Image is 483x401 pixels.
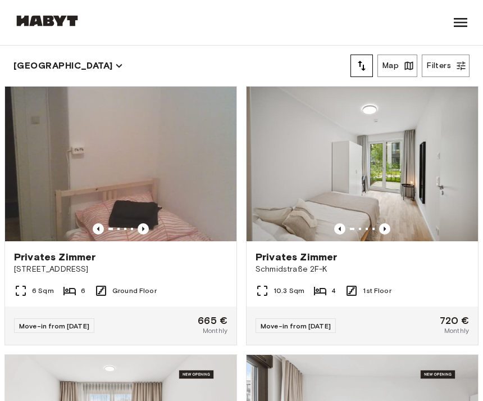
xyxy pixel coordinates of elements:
span: Move-in from [DATE] [261,322,331,330]
button: Filters [422,55,470,77]
span: Schmidstraße 2F-K [256,264,469,275]
span: 4 [331,286,336,296]
span: 6 [81,286,85,296]
span: 720 € [440,316,469,326]
button: Previous image [93,223,104,235]
a: Marketing picture of unit DE-01-029-01MPrevious imagePrevious imagePrivates Zimmer[STREET_ADDRESS... [4,86,237,345]
button: [GEOGRAPHIC_DATA] [13,58,123,74]
span: 665 € [198,316,227,326]
span: 10.3 Sqm [274,286,304,296]
span: Monthly [203,326,227,336]
span: 1st Floor [363,286,391,296]
img: Habyt [13,15,81,26]
button: tune [350,55,373,77]
button: Previous image [138,223,149,235]
img: Marketing picture of unit DE-01-029-01M [5,87,236,241]
span: Ground Floor [112,286,157,296]
button: Map [377,55,417,77]
span: Privates Zimmer [14,250,95,264]
button: Previous image [334,223,345,235]
span: Privates Zimmer [256,250,337,264]
a: Marketing picture of unit DE-01-260-004-01Previous imagePrevious imagePrivates ZimmerSchmidstraße... [246,86,479,345]
img: Marketing picture of unit DE-01-260-004-01 [247,87,478,241]
span: Monthly [444,326,469,336]
span: 6 Sqm [32,286,54,296]
span: Move-in from [DATE] [19,322,89,330]
button: Previous image [379,223,390,235]
span: [STREET_ADDRESS] [14,264,227,275]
